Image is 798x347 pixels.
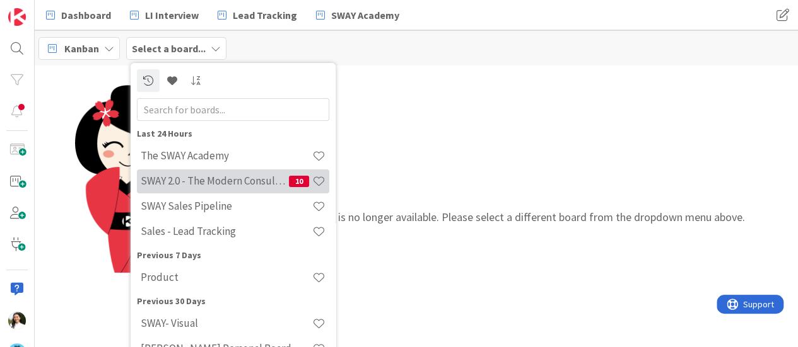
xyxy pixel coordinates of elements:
img: Visit kanbanzone.com [8,8,26,26]
a: LI Interview [122,4,206,26]
span: 10 [289,176,309,187]
h4: SWAY- Visual [141,317,312,329]
span: SWAY Academy [331,8,399,23]
span: LI Interview [145,8,199,23]
div: Previous 30 Days [137,295,329,308]
a: SWAY Academy [308,4,407,26]
img: AK [8,312,26,329]
h4: Sales - Lead Tracking [141,225,312,237]
a: Dashboard [38,4,119,26]
span: Lead Tracking [233,8,297,23]
b: Select a board... [132,42,206,55]
span: Dashboard [61,8,111,23]
div: The Kanban Zone Team [195,238,745,253]
p: The board you tried to access is no longer available. Please select a different board from the dr... [195,181,745,225]
a: Lead Tracking [210,4,305,26]
span: Kanban [64,41,99,56]
div: Last 24 Hours [137,127,329,140]
h4: SWAY 2.0 - The Modern Consulting Blueprint [141,174,289,187]
input: Search for boards... [137,98,329,121]
h4: SWAY Sales Pipeline [141,200,312,212]
h4: The SWAY Academy [141,149,312,162]
span: Support [26,2,57,17]
div: Previous 7 Days [137,249,329,262]
h4: Product [141,271,312,283]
